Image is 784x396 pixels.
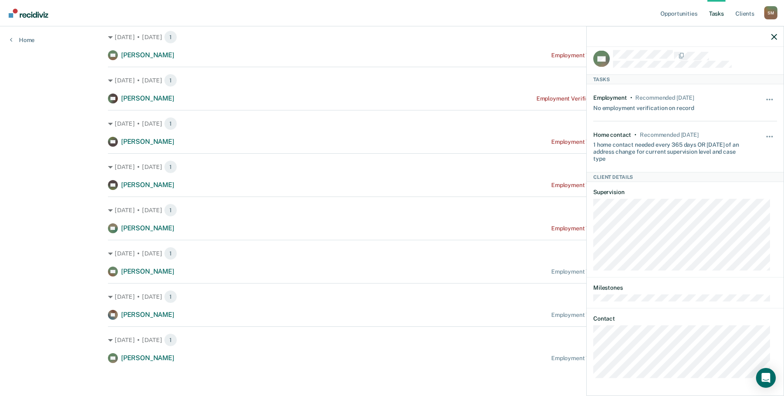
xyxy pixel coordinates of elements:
span: [PERSON_NAME] [121,354,174,362]
div: Employment Verification recommended [DATE] [551,138,676,145]
span: 1 [164,204,177,217]
div: [DATE] • [DATE] [108,117,676,130]
div: [DATE] • [DATE] [108,333,676,347]
div: [DATE] • [DATE] [108,74,676,87]
span: [PERSON_NAME] [121,311,174,319]
span: 1 [164,117,177,130]
span: [PERSON_NAME] [121,224,174,232]
div: [DATE] • [DATE] [108,204,676,217]
div: • [630,94,632,101]
div: S M [764,6,777,19]
div: Recommended in 24 days [635,94,694,101]
div: 1 home contact needed every 365 days OR [DATE] of an address change for current supervision level... [593,138,747,162]
span: 1 [164,160,177,173]
span: [PERSON_NAME] [121,267,174,275]
div: Recommended in 24 days [640,131,698,138]
div: Home contact [593,131,631,138]
span: 1 [164,30,177,44]
div: Employment Verification recommended [DATE] [551,268,676,275]
span: [PERSON_NAME] [121,138,174,145]
div: Employment Verification recommended [DATE] [551,52,676,59]
span: [PERSON_NAME] [121,94,174,102]
div: Employment Verification recommended [DATE] [551,312,676,319]
span: 1 [164,290,177,303]
span: 1 [164,247,177,260]
div: [DATE] • [DATE] [108,160,676,173]
div: [DATE] • [DATE] [108,247,676,260]
div: • [634,131,637,138]
div: Employment Verification recommended [DATE] [551,225,676,232]
div: Tasks [587,74,784,84]
div: No employment verification on record [593,101,694,111]
div: [DATE] • [DATE] [108,290,676,303]
span: 1 [164,333,177,347]
dt: Contact [593,315,777,322]
span: [PERSON_NAME] [121,181,174,189]
div: Employment Verification recommended [DATE] [551,182,676,189]
button: Profile dropdown button [764,6,777,19]
dt: Milestones [593,284,777,291]
span: [PERSON_NAME] [121,51,174,59]
dt: Supervision [593,189,777,196]
a: Home [10,36,35,44]
div: [DATE] • [DATE] [108,30,676,44]
div: Employment Verification recommended [DATE] [551,355,676,362]
div: Client Details [587,172,784,182]
span: 1 [164,74,177,87]
img: Recidiviz [9,9,48,18]
div: Employment Verification recommended a month ago [536,95,676,102]
div: Open Intercom Messenger [756,368,776,388]
div: Employment [593,94,627,101]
